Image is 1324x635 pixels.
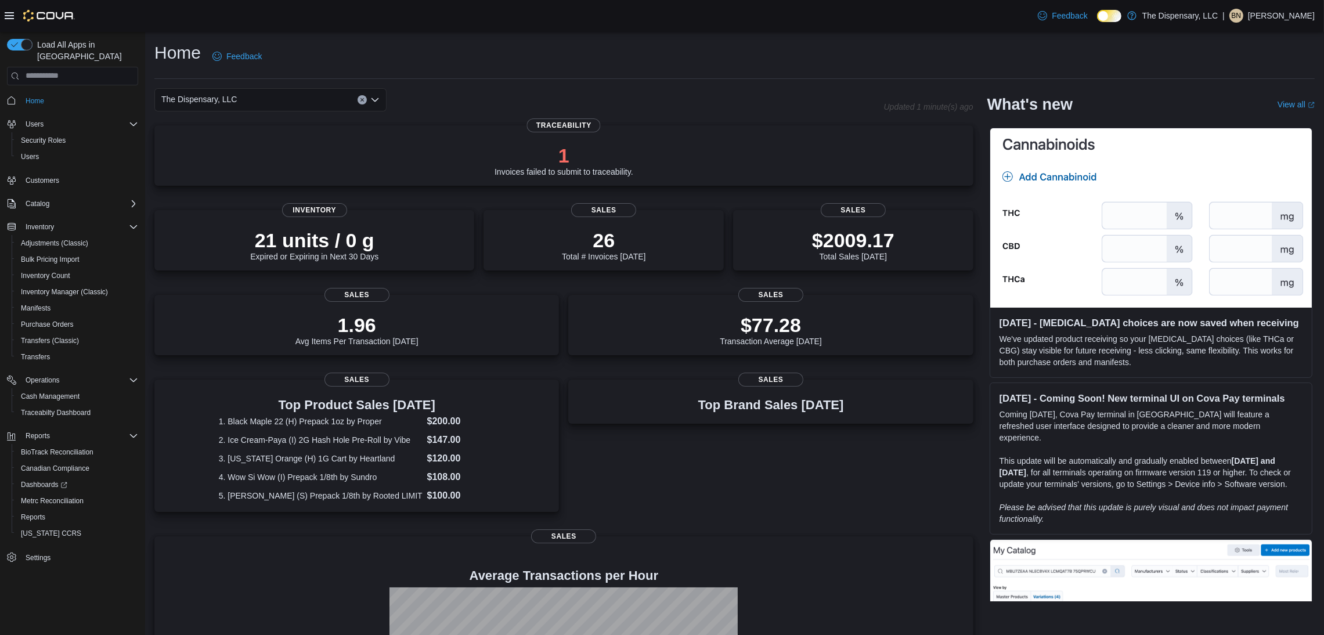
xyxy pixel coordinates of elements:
[21,392,80,401] span: Cash Management
[21,429,55,443] button: Reports
[495,144,633,176] div: Invoices failed to submit to traceability.
[21,496,84,506] span: Metrc Reconciliation
[21,152,39,161] span: Users
[16,236,138,250] span: Adjustments (Classic)
[738,373,803,387] span: Sales
[2,428,143,444] button: Reports
[16,301,138,315] span: Manifests
[21,136,66,145] span: Security Roles
[1097,10,1121,22] input: Dark Mode
[16,334,138,348] span: Transfers (Classic)
[12,493,143,509] button: Metrc Reconciliation
[16,252,84,266] a: Bulk Pricing Import
[698,398,844,412] h3: Top Brand Sales [DATE]
[812,229,894,252] p: $2009.17
[219,416,423,427] dt: 1. Black Maple 22 (H) Prepack 1oz by Proper
[16,236,93,250] a: Adjustments (Classic)
[12,509,143,525] button: Reports
[12,251,143,268] button: Bulk Pricing Import
[21,255,80,264] span: Bulk Pricing Import
[21,287,108,297] span: Inventory Manager (Classic)
[720,313,822,346] div: Transaction Average [DATE]
[21,336,79,345] span: Transfers (Classic)
[1000,317,1303,329] h3: [DATE] - [MEDICAL_DATA] choices are now saved when receiving
[12,132,143,149] button: Security Roles
[1000,503,1288,524] em: Please be advised that this update is purely visual and does not impact payment functionality.
[2,172,143,189] button: Customers
[1052,10,1087,21] span: Feedback
[16,510,50,524] a: Reports
[324,373,389,387] span: Sales
[12,149,143,165] button: Users
[21,480,67,489] span: Dashboards
[1229,9,1243,23] div: Benjamin Nichols
[2,92,143,109] button: Home
[16,317,138,331] span: Purchase Orders
[219,434,423,446] dt: 2. Ice Cream-Paya (I) 2G Hash Hole Pre-Roll by Vibe
[358,95,367,104] button: Clear input
[16,269,75,283] a: Inventory Count
[324,288,389,302] span: Sales
[16,461,138,475] span: Canadian Compliance
[16,134,138,147] span: Security Roles
[1142,9,1218,23] p: The Dispensary, LLC
[21,551,55,565] a: Settings
[427,433,495,447] dd: $147.00
[21,117,48,131] button: Users
[562,229,645,261] div: Total # Invoices [DATE]
[16,269,138,283] span: Inventory Count
[1000,333,1303,368] p: We've updated product receiving so your [MEDICAL_DATA] choices (like THCa or CBG) stay visible fo...
[250,229,378,252] p: 21 units / 0 g
[21,93,138,108] span: Home
[1000,409,1303,443] p: Coming [DATE], Cova Pay terminal in [GEOGRAPHIC_DATA] will feature a refreshed user interface des...
[26,376,60,385] span: Operations
[16,350,55,364] a: Transfers
[1033,4,1092,27] a: Feedback
[26,553,50,562] span: Settings
[161,92,237,106] span: The Dispensary, LLC
[21,448,93,457] span: BioTrack Reconciliation
[1000,455,1303,490] p: This update will be automatically and gradually enabled between , for all terminals operating on ...
[16,406,138,420] span: Traceabilty Dashboard
[12,284,143,300] button: Inventory Manager (Classic)
[219,398,495,412] h3: Top Product Sales [DATE]
[16,510,138,524] span: Reports
[16,478,72,492] a: Dashboards
[12,460,143,477] button: Canadian Compliance
[26,120,44,129] span: Users
[16,285,113,299] a: Inventory Manager (Classic)
[16,445,138,459] span: BioTrack Reconciliation
[208,45,266,68] a: Feedback
[16,526,138,540] span: Washington CCRS
[738,288,803,302] span: Sales
[33,39,138,62] span: Load All Apps in [GEOGRAPHIC_DATA]
[21,94,49,108] a: Home
[26,199,49,208] span: Catalog
[427,414,495,428] dd: $200.00
[12,388,143,405] button: Cash Management
[495,144,633,167] p: 1
[16,445,98,459] a: BioTrack Reconciliation
[295,313,419,337] p: 1.96
[21,373,64,387] button: Operations
[12,349,143,365] button: Transfers
[26,222,54,232] span: Inventory
[2,549,143,565] button: Settings
[26,96,44,106] span: Home
[370,95,380,104] button: Open list of options
[26,431,50,441] span: Reports
[154,41,201,64] h1: Home
[12,444,143,460] button: BioTrack Reconciliation
[219,453,423,464] dt: 3. [US_STATE] Orange (H) 1G Cart by Heartland
[2,219,143,235] button: Inventory
[1232,9,1242,23] span: BN
[16,285,138,299] span: Inventory Manager (Classic)
[16,494,138,508] span: Metrc Reconciliation
[21,464,89,473] span: Canadian Compliance
[21,220,138,234] span: Inventory
[16,252,138,266] span: Bulk Pricing Import
[562,229,645,252] p: 26
[16,317,78,331] a: Purchase Orders
[164,569,964,583] h4: Average Transactions per Hour
[2,116,143,132] button: Users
